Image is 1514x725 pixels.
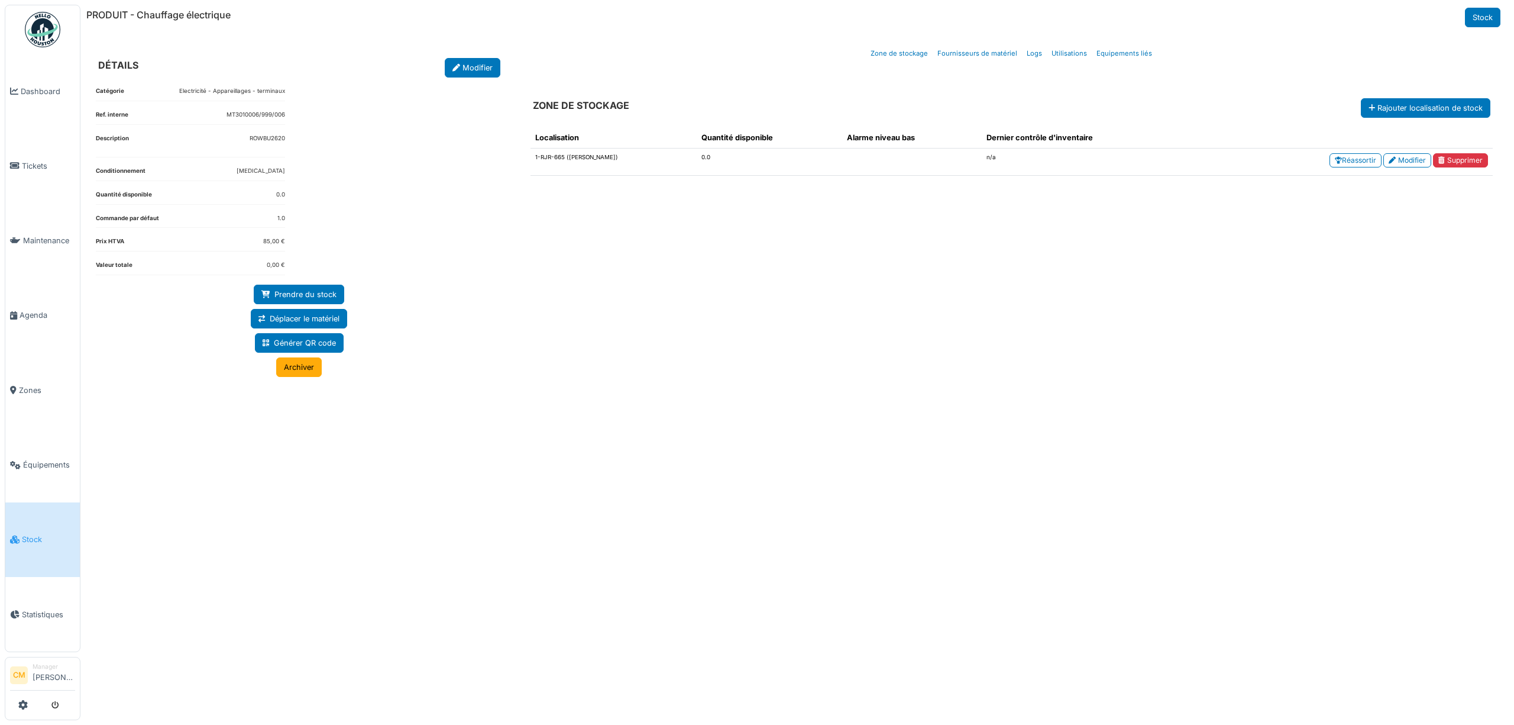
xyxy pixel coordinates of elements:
[255,333,344,353] a: Générer QR code
[5,502,80,577] a: Stock
[23,459,75,471] span: Équipements
[1465,8,1500,27] a: Stock
[10,666,28,684] li: CM
[22,160,75,172] span: Tickets
[33,662,75,688] li: [PERSON_NAME]
[842,127,982,149] th: Alarme niveau bas
[96,214,159,228] dt: Commande par défaut
[5,577,80,652] a: Statistiques
[5,427,80,502] a: Équipements
[96,134,129,157] dt: Description
[98,60,138,71] h6: DÉTAILS
[250,134,285,143] p: ROWBU2620
[22,534,75,545] span: Stock
[5,128,80,203] a: Tickets
[86,9,231,21] h6: PRODUIT - Chauffage électrique
[263,237,285,246] dd: 85,00 €
[96,261,132,275] dt: Valeur totale
[21,86,75,97] span: Dashboard
[276,357,322,377] a: Archiver
[179,87,285,96] dd: Electricité - Appareillages - terminaux
[1383,153,1431,167] a: Modifier
[277,214,285,223] dd: 1.0
[10,662,75,691] a: CM Manager[PERSON_NAME]
[227,111,285,120] dd: MT3010006/999/006
[1092,40,1157,67] a: Equipements liés
[1329,153,1382,167] a: Réassortir
[96,237,124,251] dt: Prix HTVA
[982,127,1191,149] th: Dernier contrôle d'inventaire
[5,278,80,353] a: Agenda
[25,12,60,47] img: Badge_color-CXgf-gQk.svg
[530,127,697,149] th: Localisation
[5,204,80,278] a: Maintenance
[1022,40,1047,67] a: Logs
[237,167,285,176] dd: [MEDICAL_DATA]
[22,609,75,620] span: Statistiques
[254,285,344,304] a: Prendre du stock
[697,127,843,149] th: Quantité disponible
[5,54,80,128] a: Dashboard
[96,191,152,204] dt: Quantité disponible
[267,261,285,270] dd: 0,00 €
[251,309,347,328] a: Déplacer le matériel
[1047,40,1092,67] a: Utilisations
[1433,153,1488,167] a: Supprimer
[33,662,75,671] div: Manager
[866,40,933,67] a: Zone de stockage
[23,235,75,246] span: Maintenance
[96,111,128,124] dt: Ref. interne
[5,353,80,427] a: Zones
[20,310,75,321] span: Agenda
[530,149,697,176] td: 1-RJR-665 ([PERSON_NAME])
[276,191,285,199] dd: 0.0
[697,149,843,176] td: 0.0
[445,58,500,78] a: Modifier
[19,385,75,396] span: Zones
[533,100,629,111] h6: ZONE DE STOCKAGE
[96,87,124,101] dt: Catégorie
[982,149,1191,176] td: n/a
[1361,98,1490,118] button: Rajouter localisation de stock
[96,167,145,181] dt: Conditionnement
[933,40,1022,67] a: Fournisseurs de matériel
